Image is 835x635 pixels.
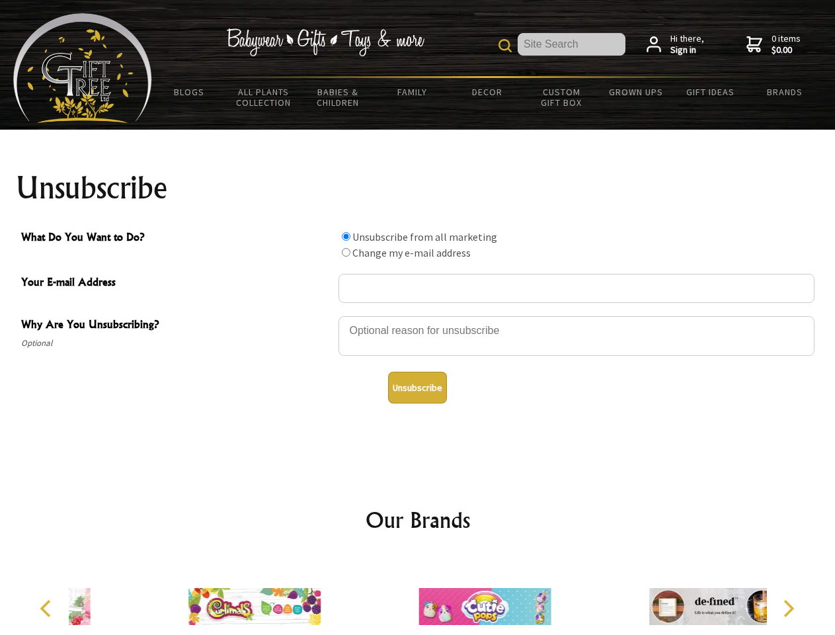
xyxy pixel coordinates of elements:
[21,316,332,335] span: Why Are You Unsubscribing?
[388,372,447,403] button: Unsubscribe
[746,33,801,56] a: 0 items$0.00
[774,594,803,623] button: Next
[772,32,801,56] span: 0 items
[598,78,673,106] a: Grown Ups
[772,44,801,56] strong: $0.00
[13,13,152,123] img: Babyware - Gifts - Toys and more...
[673,78,748,106] a: Gift Ideas
[748,78,822,106] a: Brands
[338,316,815,356] textarea: Why Are You Unsubscribing?
[16,172,820,204] h1: Unsubscribe
[498,39,512,52] img: product search
[524,78,599,116] a: Custom Gift Box
[518,33,625,56] input: Site Search
[342,248,350,257] input: What Do You Want to Do?
[152,78,227,106] a: BLOGS
[450,78,524,106] a: Decor
[33,594,62,623] button: Previous
[670,33,704,56] span: Hi there,
[226,28,424,56] img: Babywear - Gifts - Toys & more
[352,230,497,243] label: Unsubscribe from all marketing
[342,232,350,241] input: What Do You Want to Do?
[21,274,332,293] span: Your E-mail Address
[301,78,376,116] a: Babies & Children
[376,78,450,106] a: Family
[21,229,332,248] span: What Do You Want to Do?
[21,335,332,351] span: Optional
[227,78,301,116] a: All Plants Collection
[670,44,704,56] strong: Sign in
[352,246,471,259] label: Change my e-mail address
[26,504,809,536] h2: Our Brands
[647,33,704,56] a: Hi there,Sign in
[338,274,815,303] input: Your E-mail Address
